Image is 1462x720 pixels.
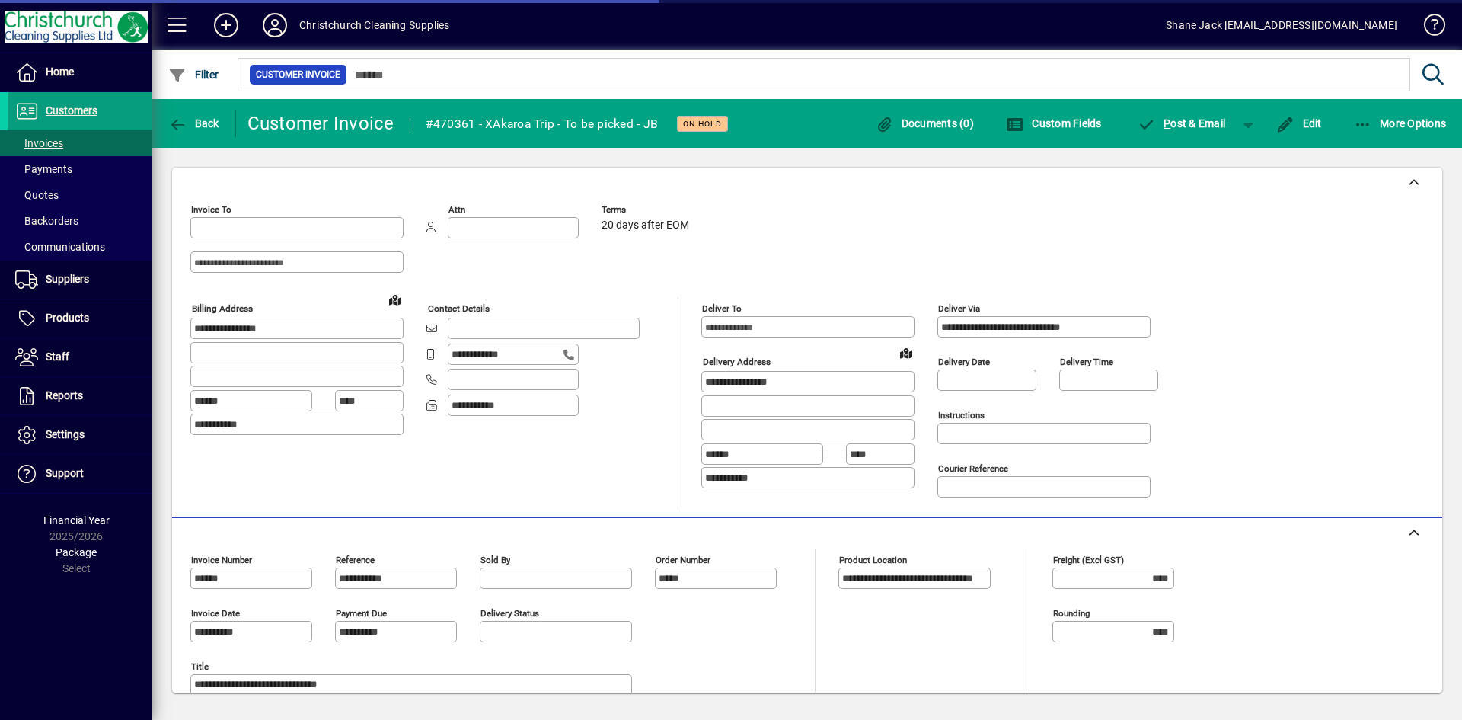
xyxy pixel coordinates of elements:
[8,261,152,299] a: Suppliers
[938,303,980,314] mat-label: Deliver via
[8,234,152,260] a: Communications
[8,377,152,415] a: Reports
[683,119,722,129] span: On hold
[168,69,219,81] span: Filter
[1354,117,1447,130] span: More Options
[448,204,465,215] mat-label: Attn
[1130,110,1234,137] button: Post & Email
[46,467,84,479] span: Support
[938,357,990,367] mat-label: Delivery date
[1413,3,1443,53] a: Knowledge Base
[602,219,689,232] span: 20 days after EOM
[336,555,375,565] mat-label: Reference
[871,110,978,137] button: Documents (0)
[43,514,110,526] span: Financial Year
[8,130,152,156] a: Invoices
[15,241,105,253] span: Communications
[1060,357,1113,367] mat-label: Delivery time
[656,555,710,565] mat-label: Order number
[938,410,985,421] mat-label: Instructions
[15,189,59,201] span: Quotes
[383,287,407,312] a: View on map
[702,303,742,314] mat-label: Deliver To
[8,208,152,234] a: Backorders
[1166,13,1397,37] div: Shane Jack [EMAIL_ADDRESS][DOMAIN_NAME]
[839,555,907,565] mat-label: Product location
[46,104,97,117] span: Customers
[46,350,69,363] span: Staff
[256,67,340,82] span: Customer Invoice
[251,11,299,39] button: Profile
[8,416,152,454] a: Settings
[8,182,152,208] a: Quotes
[56,546,97,558] span: Package
[8,455,152,493] a: Support
[164,61,223,88] button: Filter
[1053,555,1124,565] mat-label: Freight (excl GST)
[1138,117,1226,130] span: ost & Email
[247,111,394,136] div: Customer Invoice
[46,312,89,324] span: Products
[602,205,693,215] span: Terms
[8,338,152,376] a: Staff
[1350,110,1451,137] button: More Options
[875,117,974,130] span: Documents (0)
[299,13,449,37] div: Christchurch Cleaning Supplies
[191,204,231,215] mat-label: Invoice To
[336,608,387,619] mat-label: Payment due
[46,66,74,78] span: Home
[894,341,918,365] a: View on map
[46,389,83,402] span: Reports
[15,163,72,175] span: Payments
[1053,608,1090,619] mat-label: Rounding
[1276,117,1322,130] span: Edit
[1272,110,1326,137] button: Edit
[202,11,251,39] button: Add
[480,608,539,619] mat-label: Delivery status
[191,608,240,619] mat-label: Invoice date
[1002,110,1106,137] button: Custom Fields
[164,110,223,137] button: Back
[152,110,236,137] app-page-header-button: Back
[46,273,89,285] span: Suppliers
[8,299,152,338] a: Products
[1164,117,1170,130] span: P
[15,215,78,227] span: Backorders
[168,117,219,130] span: Back
[8,53,152,91] a: Home
[8,156,152,182] a: Payments
[426,112,659,136] div: #470361 - XAkaroa Trip - To be picked - JB
[46,428,85,440] span: Settings
[938,463,1008,474] mat-label: Courier Reference
[1006,117,1102,130] span: Custom Fields
[191,555,252,565] mat-label: Invoice number
[480,555,510,565] mat-label: Sold by
[15,137,63,149] span: Invoices
[191,661,209,672] mat-label: Title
